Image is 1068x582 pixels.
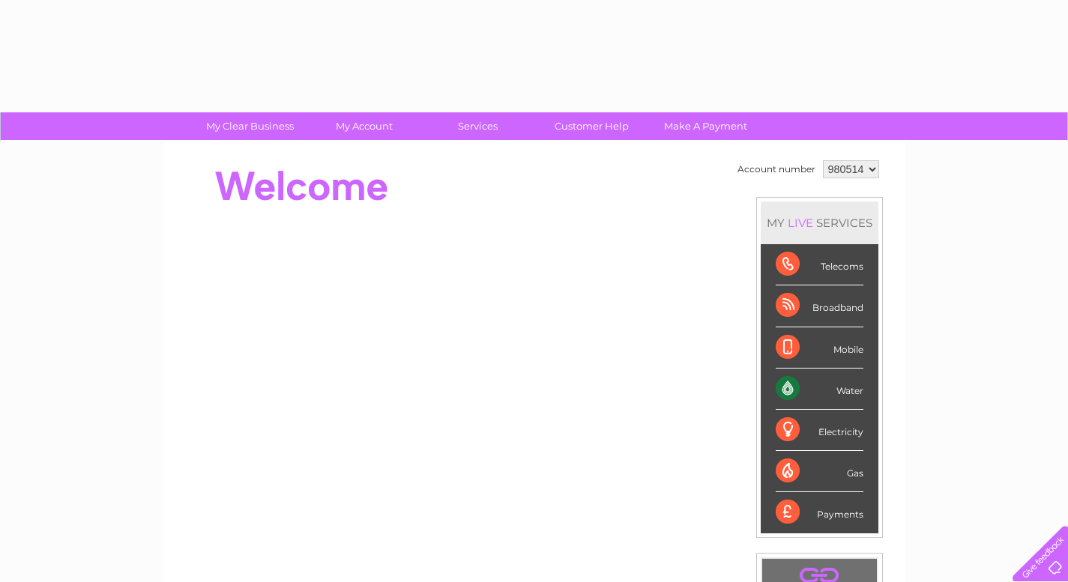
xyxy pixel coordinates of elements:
[785,216,816,230] div: LIVE
[776,410,863,451] div: Electricity
[188,112,312,140] a: My Clear Business
[416,112,540,140] a: Services
[761,201,878,244] div: MY SERVICES
[644,112,767,140] a: Make A Payment
[776,451,863,492] div: Gas
[776,369,863,410] div: Water
[776,327,863,369] div: Mobile
[530,112,654,140] a: Customer Help
[734,157,819,182] td: Account number
[776,244,863,285] div: Telecoms
[302,112,426,140] a: My Account
[776,285,863,327] div: Broadband
[776,492,863,533] div: Payments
